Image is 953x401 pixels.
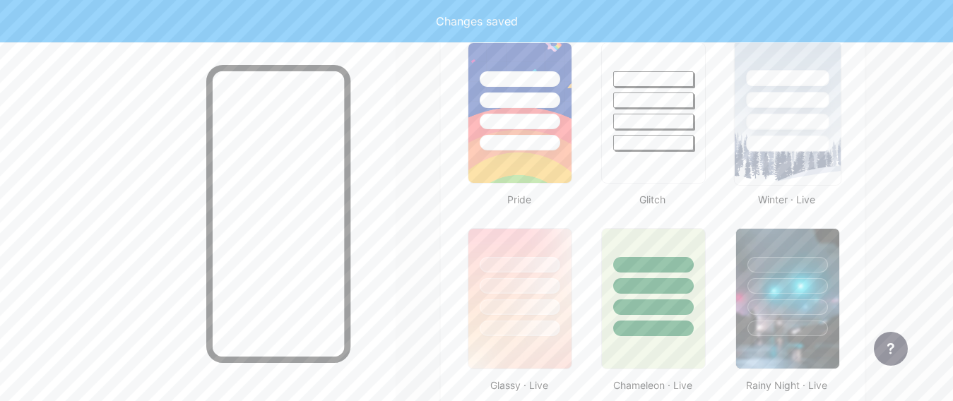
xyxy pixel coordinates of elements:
[436,13,518,30] div: Changes saved
[463,192,574,207] div: Pride
[731,378,842,393] div: Rainy Night · Live
[463,378,574,393] div: Glassy · Live
[597,378,708,393] div: Chameleon · Live
[734,41,840,185] img: snowy.png
[597,192,708,207] div: Glitch
[731,192,842,207] div: Winter · Live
